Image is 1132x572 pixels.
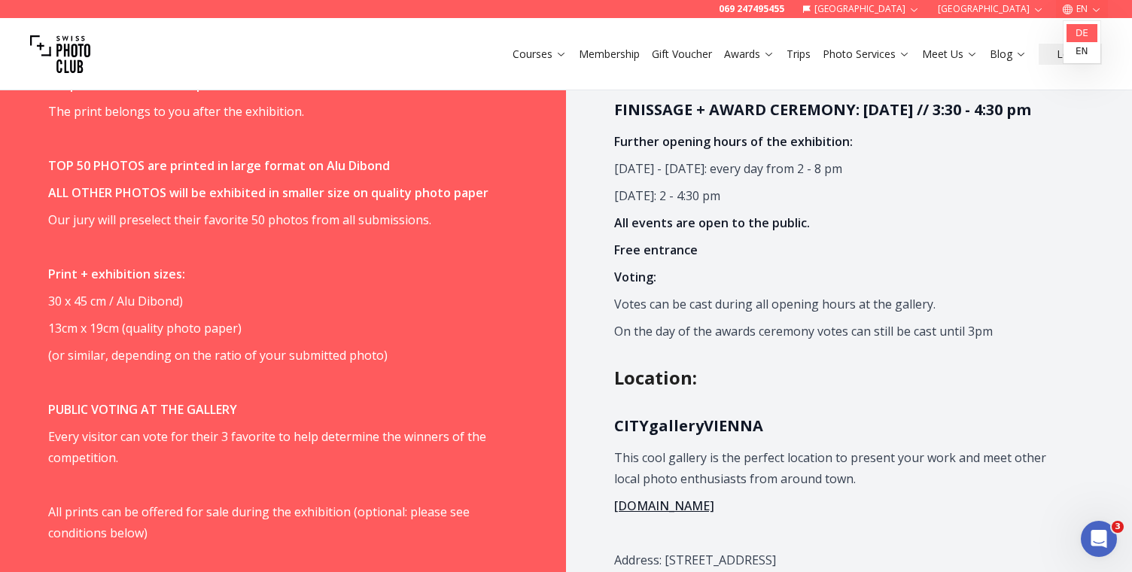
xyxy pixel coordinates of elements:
button: Trips [781,44,817,65]
button: Membership [573,44,646,65]
p: On the day of the awards ceremony votes can still be cast until 3pm [614,321,1054,342]
p: [DATE] - [DATE]: every day from 2 - 8 pm [614,158,1054,179]
p: Address: [STREET_ADDRESS] [614,549,1054,570]
button: Awards [718,44,781,65]
strong: ALL OTHER PHOTOS will be exhibited in smaller size on quality photo paper [48,184,488,201]
span: 3 [1112,521,1124,533]
button: Gift Voucher [646,44,718,65]
strong: Print + exhibition sizes: [48,266,185,282]
a: Gift Voucher [652,47,712,62]
strong: Further opening hours of the exhibition: [614,133,853,150]
button: Courses [507,44,573,65]
p: All prints can be offered for sale during the exhibition (optional: please see conditions below) [48,501,488,543]
strong: All events are open to the public. [614,214,810,231]
strong: TOP 50 PHOTOS are printed in large format on Alu Dibond [48,157,390,174]
a: 069 247495455 [719,3,784,15]
a: Blog [990,47,1027,62]
a: Trips [787,47,811,62]
a: de [1067,24,1097,42]
span: The print belongs to you after the exhibition. [48,103,304,120]
button: Login [1039,44,1102,65]
span: (or similar, depending on the ratio of your submitted photo) [48,347,388,364]
p: Votes can be cast during all opening hours at the gallery. [614,294,1054,315]
strong: Voting: [614,269,656,285]
span: 30 x 45 cm / Alu Dibond) [48,293,183,309]
p: 13cm x 19cm (quality photo paper) [48,318,488,339]
a: Awards [724,47,774,62]
p: [DATE]: 2 - 4:30 pm [614,185,1054,206]
button: Meet Us [916,44,984,65]
a: Meet Us [922,47,978,62]
a: Photo Services [823,47,910,62]
p: This cool gallery is the perfect location to present your work and meet other local photo enthusi... [614,447,1054,489]
img: Swiss photo club [30,24,90,84]
span: Every visitor can vote for their 3 favorite to help determine the winners of the competition. [48,428,486,466]
strong: PUBLIC VOTING AT THE GALLERY [48,401,237,418]
a: en [1067,42,1097,60]
button: Photo Services [817,44,916,65]
a: [DOMAIN_NAME] [614,497,714,514]
iframe: Intercom live chat [1081,521,1117,557]
a: Membership [579,47,640,62]
button: Blog [984,44,1033,65]
span: Our jury will preselect their favorite 50 photos from all submissions. [48,211,431,228]
a: Courses [513,47,567,62]
strong: Free entrance [614,242,698,258]
strong: FINISSAGE + AWARD CEREMONY: [DATE] // 3:30 - 4:30 pm [614,99,1031,120]
div: EN [1064,21,1100,63]
strong: CITYgalleryVIENNA [614,415,763,436]
h2: Location : [614,366,1084,390]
